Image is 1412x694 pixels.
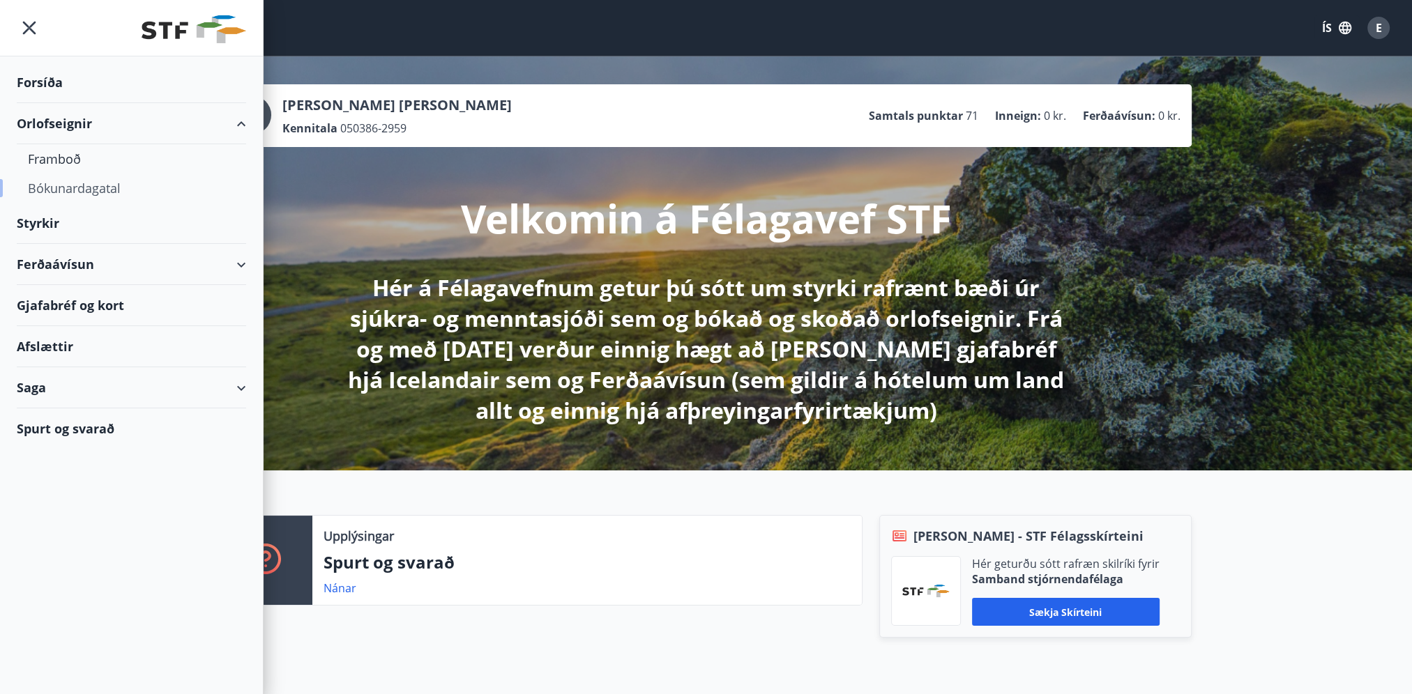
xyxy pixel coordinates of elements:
[1083,108,1155,123] p: Ferðaávísun :
[966,108,978,123] span: 71
[17,285,246,326] div: Gjafabréf og kort
[869,108,963,123] p: Samtals punktar
[282,95,512,115] p: [PERSON_NAME] [PERSON_NAME]
[17,15,42,40] button: menu
[324,527,394,545] p: Upplýsingar
[17,367,246,408] div: Saga
[972,571,1160,587] p: Samband stjórnendafélaga
[913,527,1144,545] span: [PERSON_NAME] - STF Félagsskírteini
[17,244,246,285] div: Ferðaávísun
[972,556,1160,571] p: Hér geturðu sótt rafræn skilríki fyrir
[995,108,1041,123] p: Inneign :
[324,550,851,574] p: Spurt og svarað
[1362,11,1395,45] button: E
[17,408,246,449] div: Spurt og svarað
[340,121,407,136] span: 050386-2959
[28,144,235,173] div: Framboð
[17,62,246,103] div: Forsíða
[28,173,235,203] div: Bókunardagatal
[1044,108,1066,123] span: 0 kr.
[461,192,952,245] p: Velkomin á Félagavef STF
[1314,15,1359,40] button: ÍS
[902,585,950,597] img: vjCaq2fThgY3EUYqSgpjEiBg6WP39ov69hlhuPVN.png
[17,103,246,144] div: Orlofseignir
[17,326,246,367] div: Afslættir
[1376,20,1382,36] span: E
[1158,108,1181,123] span: 0 kr.
[972,598,1160,626] button: Sækja skírteini
[282,121,337,136] p: Kennitala
[324,580,356,596] a: Nánar
[142,15,246,43] img: union_logo
[338,272,1075,426] p: Hér á Félagavefnum getur þú sótt um styrki rafrænt bæði úr sjúkra- og menntasjóði sem og bókað og...
[17,203,246,244] div: Styrkir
